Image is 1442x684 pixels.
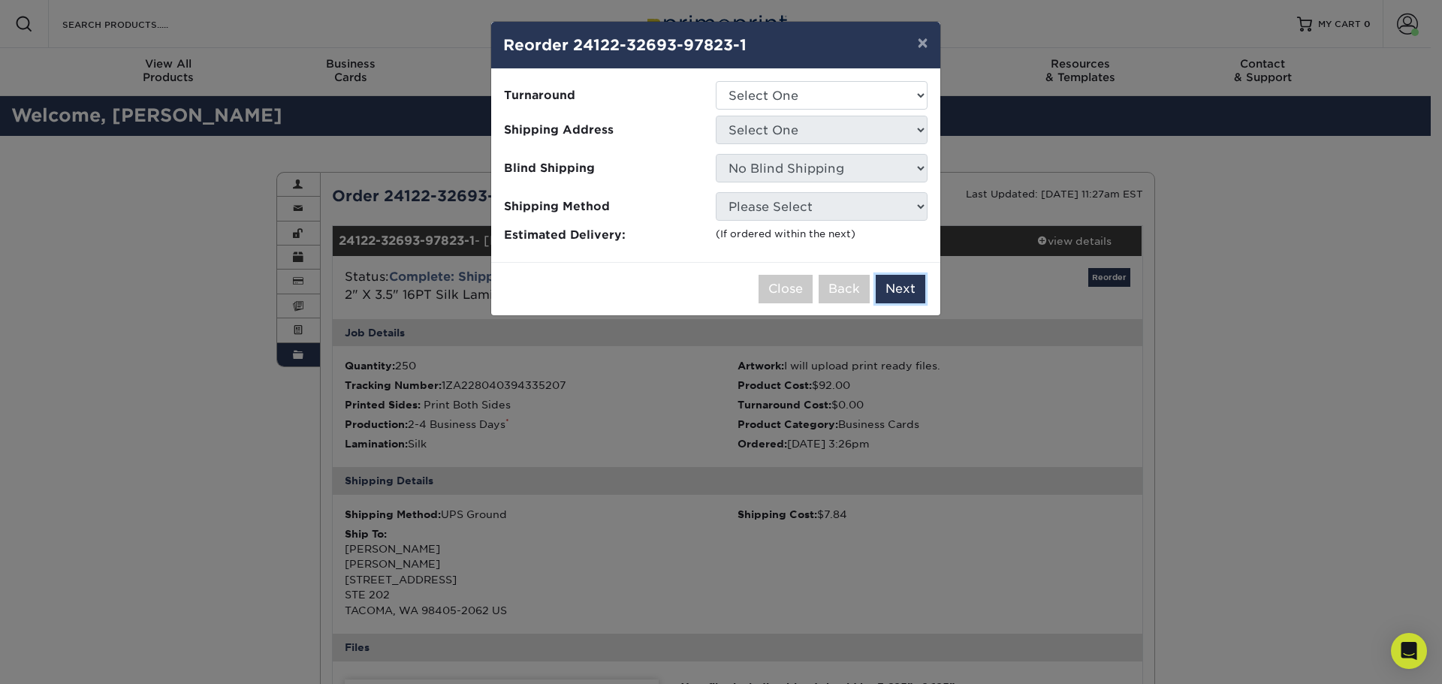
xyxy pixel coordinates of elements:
[905,22,940,64] button: ×
[504,87,704,104] span: Turnaround
[504,122,704,139] span: Shipping Address
[504,198,704,215] span: Shipping Method
[1391,633,1427,669] div: Open Intercom Messenger
[504,227,704,244] span: Estimated Delivery:
[504,160,704,177] span: Blind Shipping
[759,275,813,303] button: Close
[503,34,928,56] h4: Reorder 24122-32693-97823-1
[876,275,925,303] button: Next
[819,275,870,303] button: Back
[716,227,928,241] div: (If ordered within the next )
